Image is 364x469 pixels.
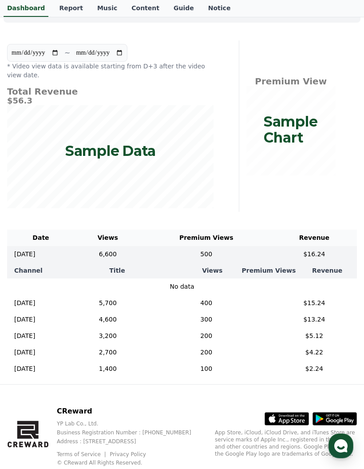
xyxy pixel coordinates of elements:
[115,282,170,304] a: Settings
[14,250,35,259] p: [DATE]
[14,315,35,324] p: [DATE]
[23,295,38,302] span: Home
[75,361,141,377] td: 1,400
[75,246,141,262] td: 6,600
[131,295,153,302] span: Settings
[246,76,336,86] h4: Premium View
[7,262,50,278] th: Channel
[7,87,214,96] h4: Total Revenue
[141,295,272,311] td: 400
[75,328,141,344] td: 3,200
[57,451,107,457] a: Terms of Service
[272,344,357,361] td: $4.22
[272,246,357,262] td: $16.24
[14,298,35,308] p: [DATE]
[7,62,214,79] p: * Video view data is available starting from D+3 after the video view date.
[7,96,214,105] h5: $56.3
[57,420,206,427] p: YP Lab Co., Ltd.
[185,262,240,278] th: Views
[57,406,206,417] p: CReward
[14,282,350,291] p: No data
[75,344,141,361] td: 2,700
[141,230,272,246] th: Premium Views
[14,331,35,341] p: [DATE]
[272,311,357,328] td: $13.24
[14,348,35,357] p: [DATE]
[50,262,185,278] th: Title
[57,438,206,445] p: Address : [STREET_ADDRESS]
[272,328,357,344] td: $5.12
[75,311,141,328] td: 4,600
[272,361,357,377] td: $2.24
[57,429,206,436] p: Business Registration Number : [PHONE_NUMBER]
[141,344,272,361] td: 200
[141,328,272,344] td: 200
[74,295,100,302] span: Messages
[75,295,141,311] td: 5,700
[57,459,206,466] p: © CReward All Rights Reserved.
[14,364,35,374] p: [DATE]
[272,295,357,311] td: $15.24
[141,311,272,328] td: 300
[59,282,115,304] a: Messages
[215,429,357,457] p: App Store, iCloud, iCloud Drive, and iTunes Store are service marks of Apple Inc., registered in ...
[3,282,59,304] a: Home
[240,262,298,278] th: Premium Views
[110,451,146,457] a: Privacy Policy
[297,262,357,278] th: Revenue
[264,114,318,146] p: Sample Chart
[65,143,156,159] p: Sample Data
[7,230,75,246] th: Date
[64,48,70,58] p: ~
[272,230,357,246] th: Revenue
[141,361,272,377] td: 100
[75,230,141,246] th: Views
[141,246,272,262] td: 500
